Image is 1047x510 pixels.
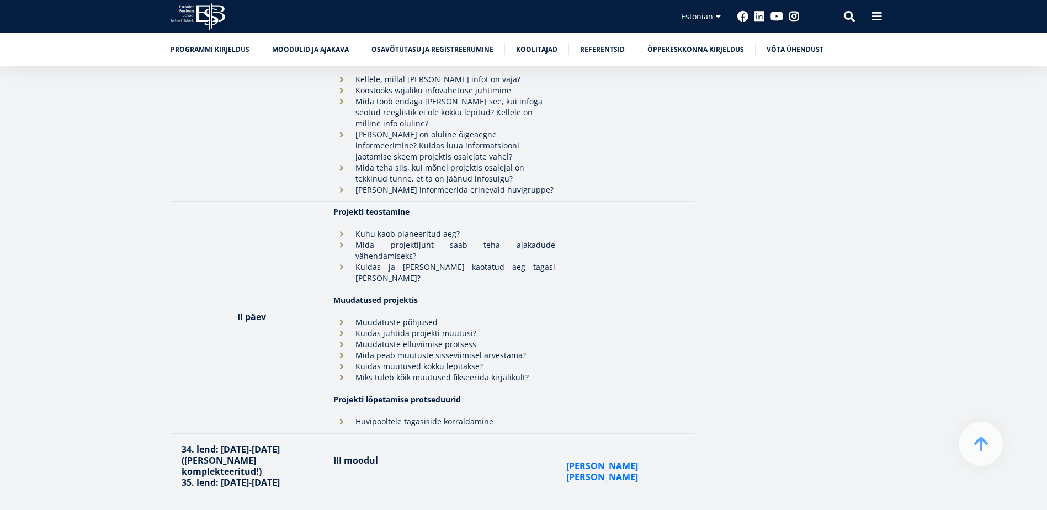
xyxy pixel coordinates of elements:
[333,350,555,361] li: Mida peab muutuste sisseviimisel arvestama?
[182,444,323,477] p: 34. lend: [DATE]-[DATE]
[333,454,378,466] strong: III moodul
[333,184,555,195] li: [PERSON_NAME] informeerida erinevaid huvigruppe?
[171,44,249,55] a: Programmi kirjeldus
[333,317,555,328] li: Muudatuste põhjused
[580,44,625,55] a: Referentsid
[371,44,493,55] a: Osavõtutasu ja registreerumine
[333,129,555,162] li: [PERSON_NAME] on oluline õigeaegne informeerimine? Kuidas luua informatsiooni jaotamise skeem pro...
[333,416,555,427] li: Huvipooltele tagasiside korraldamine
[333,328,555,339] li: Kuidas juhtida projekti muutusi?
[767,44,823,55] a: Võta ühendust
[333,85,555,96] li: Koostööks vajaliku infovahetuse juhtimine
[516,44,557,55] a: Koolitajad
[333,74,555,85] li: Kellele, millal [PERSON_NAME] infot on vaja?
[333,394,461,405] strong: Projekti lõpetamise protseduurid
[566,460,638,471] a: [PERSON_NAME]
[333,162,555,184] li: Mida teha siis, kui mõnel projektis osalejal on tekkinud tunne, et ta on jäänud infosulgu?
[566,471,638,482] a: [PERSON_NAME]
[333,372,555,383] li: Miks tuleb kõik muutused fikseerida kirjalikult?
[182,454,262,477] strong: ([PERSON_NAME] komplekteeritud!)
[754,11,765,22] a: Linkedin
[333,339,555,350] li: Muudatuste elluviimise protsess
[333,361,555,372] li: Kuidas muutused kokku lepitakse?
[171,201,328,433] th: II päev
[333,262,555,284] li: Kuidas ja [PERSON_NAME] kaotatud aeg tagasi [PERSON_NAME]?
[333,295,418,305] strong: Muudatused projektis
[333,240,555,262] li: Mida projektijuht saab teha ajakadude vähendamiseks?
[333,206,410,217] strong: Projekti teostamine
[333,229,555,240] li: Kuhu kaob planeeritud aeg?
[182,477,323,488] p: 35. lend: [DATE]-[DATE]
[737,11,748,22] a: Facebook
[647,44,744,55] a: Õppekeskkonna kirjeldus
[789,11,800,22] a: Instagram
[272,44,349,55] a: Moodulid ja ajakava
[333,96,555,129] li: Mida toob endaga [PERSON_NAME] see, kui infoga seotud reeglistik ei ole kokku lepitud? Kellele on...
[770,11,783,22] a: Youtube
